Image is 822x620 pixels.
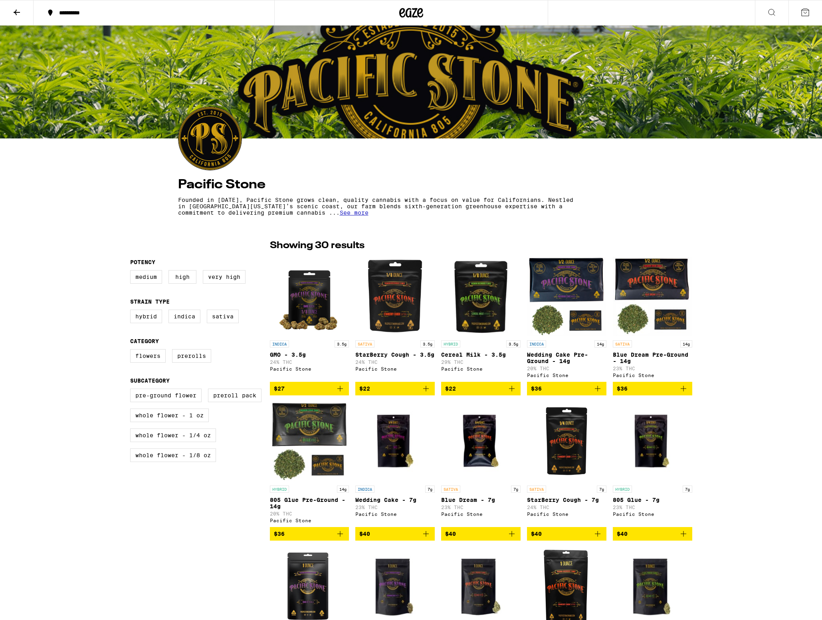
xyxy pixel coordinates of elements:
[527,497,606,503] p: StarBerry Cough - 7g
[130,298,170,305] legend: Strain Type
[355,257,435,336] img: Pacific Stone - StarBerry Cough - 3.5g
[274,531,285,537] span: $36
[5,6,57,12] span: Hi. Need any help?
[270,511,349,516] p: 20% THC
[613,511,692,517] div: Pacific Stone
[168,270,196,284] label: High
[355,359,435,365] p: 24% THC
[130,409,209,422] label: Whole Flower - 1 oz
[355,351,435,358] p: StarBerry Cough - 3.5g
[531,531,542,537] span: $40
[527,402,606,482] img: Pacific Stone - StarBerry Cough - 7g
[270,402,349,482] img: Pacific Stone - 805 Glue Pre-Ground - 14g
[420,340,435,348] p: 3.5g
[441,257,521,336] img: Pacific Stone - Cereal Milk - 3.5g
[613,505,692,510] p: 23% THC
[613,340,632,348] p: SATIVA
[355,527,435,541] button: Add to bag
[130,377,170,384] legend: Subcategory
[613,351,692,364] p: Blue Dream Pre-Ground - 14g
[270,257,349,336] img: Pacific Stone - GMO - 3.5g
[172,349,211,363] label: Prerolls
[355,497,435,503] p: Wedding Cake - 7g
[441,340,460,348] p: HYBRID
[270,359,349,365] p: 24% THC
[511,486,521,493] p: 7g
[425,486,435,493] p: 7g
[531,385,542,392] span: $36
[130,389,202,402] label: Pre-ground Flower
[270,366,349,371] div: Pacific Stone
[441,527,521,541] button: Add to bag
[270,527,349,541] button: Add to bag
[506,340,521,348] p: 3.5g
[527,505,606,510] p: 24% THC
[441,382,521,395] button: Add to bag
[335,340,349,348] p: 3.5g
[355,402,435,482] img: Pacific Stone - Wedding Cake - 7g
[355,486,374,493] p: INDICA
[683,486,692,493] p: 7g
[527,340,546,348] p: INDICA
[613,366,692,371] p: 23% THC
[527,527,606,541] button: Add to bag
[680,340,692,348] p: 14g
[130,428,216,442] label: Whole Flower - 1/4 oz
[130,310,162,323] label: Hybrid
[270,518,349,523] div: Pacific Stone
[270,257,349,382] a: Open page for GMO - 3.5g from Pacific Stone
[597,486,606,493] p: 7g
[527,257,606,382] a: Open page for Wedding Cake Pre-Ground - 14g from Pacific Stone
[445,385,456,392] span: $22
[130,338,159,344] legend: Category
[441,257,521,382] a: Open page for Cereal Milk - 3.5g from Pacific Stone
[355,511,435,517] div: Pacific Stone
[613,257,692,382] a: Open page for Blue Dream Pre-Ground - 14g from Pacific Stone
[441,402,521,482] img: Pacific Stone - Blue Dream - 7g
[594,340,606,348] p: 14g
[359,531,370,537] span: $40
[527,351,606,364] p: Wedding Cake Pre-Ground - 14g
[445,531,456,537] span: $40
[355,257,435,382] a: Open page for StarBerry Cough - 3.5g from Pacific Stone
[441,351,521,358] p: Cereal Milk - 3.5g
[527,402,606,527] a: Open page for StarBerry Cough - 7g from Pacific Stone
[617,385,628,392] span: $36
[178,197,574,216] p: Founded in [DATE], Pacific Stone grows clean, quality cannabis with a focus on value for Californ...
[613,373,692,378] div: Pacific Stone
[613,382,692,395] button: Add to bag
[617,531,628,537] span: $40
[270,486,289,493] p: HYBRID
[340,209,368,216] span: See more
[441,497,521,503] p: Blue Dream - 7g
[613,402,692,527] a: Open page for 805 Glue - 7g from Pacific Stone
[441,366,521,371] div: Pacific Stone
[527,511,606,517] div: Pacific Stone
[270,497,349,509] p: 805 Glue Pre-Ground - 14g
[130,270,162,284] label: Medium
[441,505,521,510] p: 23% THC
[168,310,200,323] label: Indica
[613,497,692,503] p: 805 Glue - 7g
[527,382,606,395] button: Add to bag
[208,389,261,402] label: Preroll Pack
[527,373,606,378] div: Pacific Stone
[527,486,546,493] p: SATIVA
[203,270,246,284] label: Very High
[441,511,521,517] div: Pacific Stone
[270,402,349,527] a: Open page for 805 Glue Pre-Ground - 14g from Pacific Stone
[441,486,460,493] p: SATIVA
[270,239,364,253] p: Showing 30 results
[613,257,692,336] img: Pacific Stone - Blue Dream Pre-Ground - 14g
[130,259,155,265] legend: Potency
[441,359,521,365] p: 29% THC
[178,107,242,170] img: Pacific Stone logo
[527,257,606,336] img: Pacific Stone - Wedding Cake Pre-Ground - 14g
[441,402,521,527] a: Open page for Blue Dream - 7g from Pacific Stone
[355,505,435,510] p: 23% THC
[337,486,349,493] p: 14g
[613,486,632,493] p: HYBRID
[270,382,349,395] button: Add to bag
[613,527,692,541] button: Add to bag
[355,382,435,395] button: Add to bag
